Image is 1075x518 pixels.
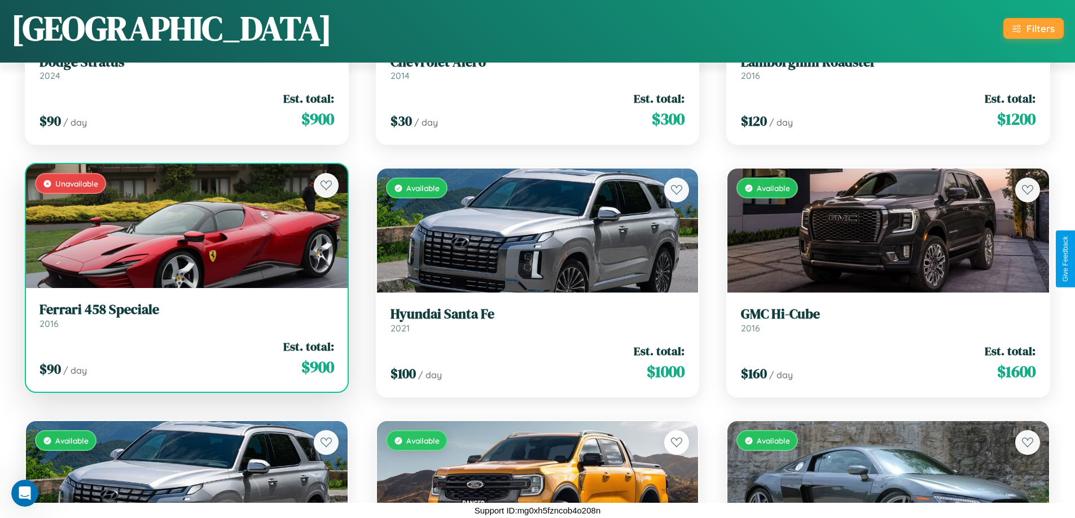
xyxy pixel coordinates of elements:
span: 2016 [741,322,760,334]
span: / day [769,117,793,128]
span: Est. total: [283,90,334,107]
span: $ 100 [390,364,416,383]
span: Est. total: [985,343,1035,359]
span: $ 30 [390,112,412,130]
iframe: Intercom live chat [11,480,38,507]
span: Available [406,436,440,445]
span: $ 900 [301,356,334,378]
p: Support ID: mg0xh5fzncob4o208n [475,503,601,518]
h1: [GEOGRAPHIC_DATA] [11,5,332,51]
span: 2021 [390,322,410,334]
h3: Ferrari 458 Speciale [40,302,334,318]
div: Give Feedback [1061,236,1069,282]
a: GMC Hi-Cube2016 [741,306,1035,334]
span: Available [55,436,89,445]
span: / day [63,117,87,128]
h3: Hyundai Santa Fe [390,306,685,322]
span: $ 1000 [647,360,685,383]
span: Est. total: [634,343,685,359]
span: 2016 [741,70,760,81]
a: Dodge Stratus2024 [40,54,334,82]
span: 2024 [40,70,60,81]
span: 2014 [390,70,410,81]
div: Filters [1026,23,1055,34]
span: $ 900 [301,108,334,130]
span: Est. total: [985,90,1035,107]
a: Ferrari 458 Speciale2016 [40,302,334,329]
span: Est. total: [283,338,334,355]
button: Filters [1003,18,1064,39]
span: / day [769,369,793,380]
h3: GMC Hi-Cube [741,306,1035,322]
span: Est. total: [634,90,685,107]
span: Available [406,183,440,193]
a: Hyundai Santa Fe2021 [390,306,685,334]
span: $ 300 [652,108,685,130]
span: / day [418,369,442,380]
span: / day [414,117,438,128]
span: / day [63,365,87,376]
a: Chevrolet Alero2014 [390,54,685,82]
span: Available [757,436,790,445]
span: $ 160 [741,364,767,383]
span: $ 1200 [997,108,1035,130]
span: $ 120 [741,112,767,130]
span: $ 1600 [997,360,1035,383]
span: Unavailable [55,179,98,188]
span: Available [757,183,790,193]
span: 2016 [40,318,59,329]
a: Lamborghini Roadster2016 [741,54,1035,82]
span: $ 90 [40,112,61,130]
span: $ 90 [40,360,61,378]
